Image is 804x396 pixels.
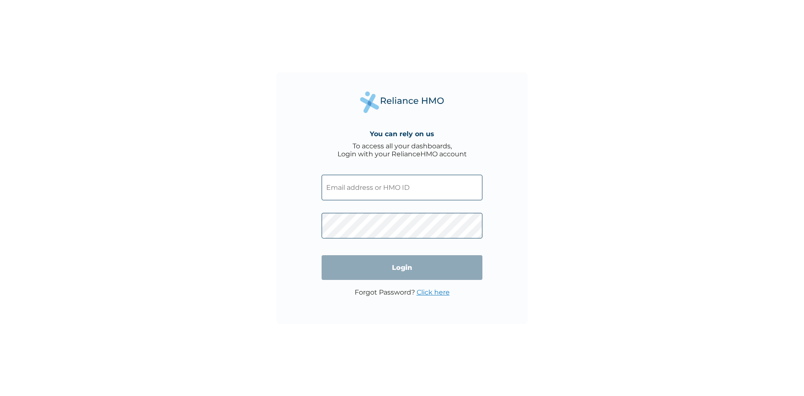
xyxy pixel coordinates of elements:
[338,142,467,158] div: To access all your dashboards, Login with your RelianceHMO account
[417,288,450,296] a: Click here
[355,288,450,296] p: Forgot Password?
[322,175,482,200] input: Email address or HMO ID
[370,130,434,138] h4: You can rely on us
[360,91,444,113] img: Reliance Health's Logo
[322,255,482,280] input: Login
